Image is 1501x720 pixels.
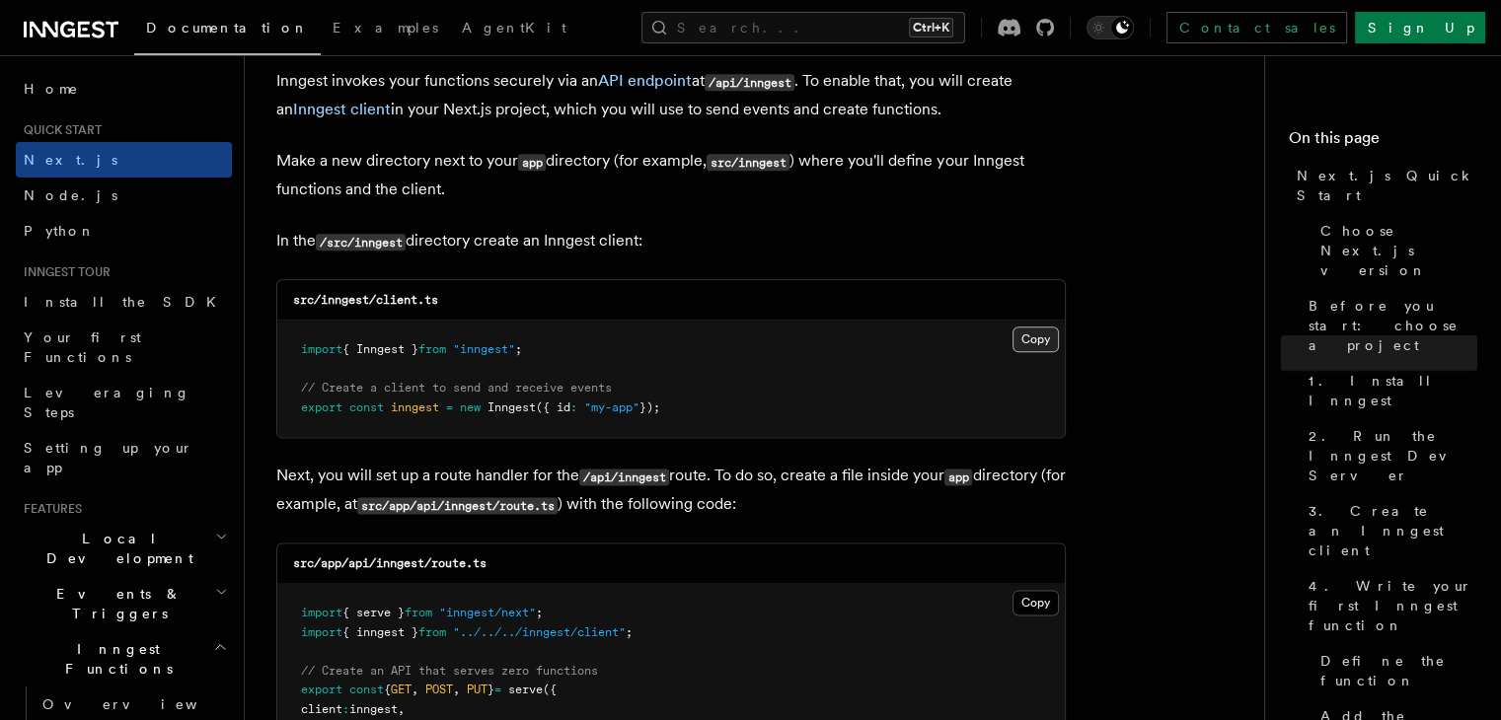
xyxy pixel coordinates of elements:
[349,683,384,696] span: const
[453,683,460,696] span: ,
[944,468,972,485] code: app
[16,122,102,138] span: Quick start
[16,178,232,213] a: Node.js
[1320,651,1477,690] span: Define the function
[276,67,1066,123] p: Inngest invokes your functions securely via an at . To enable that, you will create an in your Ne...
[460,400,481,414] span: new
[446,400,453,414] span: =
[536,400,570,414] span: ({ id
[293,556,487,570] code: src/app/api/inngest/route.ts
[16,142,232,178] a: Next.js
[1309,501,1477,560] span: 3. Create an Inngest client
[391,683,412,696] span: GET
[639,400,660,414] span: });
[462,20,566,36] span: AgentKit
[16,213,232,249] a: Python
[342,342,418,356] span: { Inngest }
[579,468,669,485] code: /api/inngest
[16,284,232,320] a: Install the SDK
[293,100,391,118] a: Inngest client
[488,400,536,414] span: Inngest
[333,20,438,36] span: Examples
[16,501,82,517] span: Features
[1355,12,1485,43] a: Sign Up
[16,375,232,430] a: Leveraging Steps
[453,342,515,356] span: "inngest"
[1289,126,1477,158] h4: On this page
[1013,590,1059,615] button: Copy
[1013,326,1059,352] button: Copy
[342,606,405,619] span: { serve }
[543,683,557,696] span: ({
[1313,213,1477,288] a: Choose Next.js version
[293,293,438,307] code: src/inngest/client.ts
[16,576,232,631] button: Events & Triggers
[439,606,536,619] span: "inngest/next"
[146,20,309,36] span: Documentation
[276,227,1066,255] p: In the directory create an Inngest client:
[301,342,342,356] span: import
[1289,158,1477,213] a: Next.js Quick Start
[301,400,342,414] span: export
[391,400,439,414] span: inngest
[518,154,546,171] code: app
[24,152,117,168] span: Next.js
[301,683,342,696] span: export
[412,683,418,696] span: ,
[1087,16,1134,39] button: Toggle dark mode
[570,400,577,414] span: :
[405,606,432,619] span: from
[342,702,349,716] span: :
[1309,576,1477,635] span: 4. Write your first Inngest function
[42,696,246,712] span: Overview
[641,12,965,43] button: Search...Ctrl+K
[488,683,494,696] span: }
[398,702,405,716] span: ,
[705,74,794,91] code: /api/inngest
[909,18,953,37] kbd: Ctrl+K
[418,342,446,356] span: from
[515,342,522,356] span: ;
[301,702,342,716] span: client
[494,683,501,696] span: =
[321,6,450,53] a: Examples
[301,625,342,639] span: import
[1301,493,1477,568] a: 3. Create an Inngest client
[1320,221,1477,280] span: Choose Next.js version
[598,71,692,90] a: API endpoint
[349,702,398,716] span: inngest
[316,234,406,251] code: /src/inngest
[16,71,232,107] a: Home
[1301,288,1477,363] a: Before you start: choose a project
[450,6,578,53] a: AgentKit
[349,400,384,414] span: const
[584,400,639,414] span: "my-app"
[24,223,96,239] span: Python
[24,329,141,365] span: Your first Functions
[1313,643,1477,698] a: Define the function
[1301,418,1477,493] a: 2. Run the Inngest Dev Server
[1309,371,1477,410] span: 1. Install Inngest
[24,187,117,203] span: Node.js
[707,154,789,171] code: src/inngest
[1309,426,1477,485] span: 2. Run the Inngest Dev Server
[453,625,626,639] span: "../../../inngest/client"
[24,79,79,99] span: Home
[1297,166,1477,205] span: Next.js Quick Start
[626,625,633,639] span: ;
[342,625,418,639] span: { inngest }
[16,631,232,686] button: Inngest Functions
[24,440,193,475] span: Setting up your app
[16,320,232,375] a: Your first Functions
[1301,568,1477,643] a: 4. Write your first Inngest function
[301,381,612,395] span: // Create a client to send and receive events
[536,606,543,619] span: ;
[16,529,215,568] span: Local Development
[16,521,232,576] button: Local Development
[301,606,342,619] span: import
[16,584,215,623] span: Events & Triggers
[24,385,190,420] span: Leveraging Steps
[418,625,446,639] span: from
[276,462,1066,519] p: Next, you will set up a route handler for the route. To do so, create a file inside your director...
[276,147,1066,203] p: Make a new directory next to your directory (for example, ) where you'll define your Inngest func...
